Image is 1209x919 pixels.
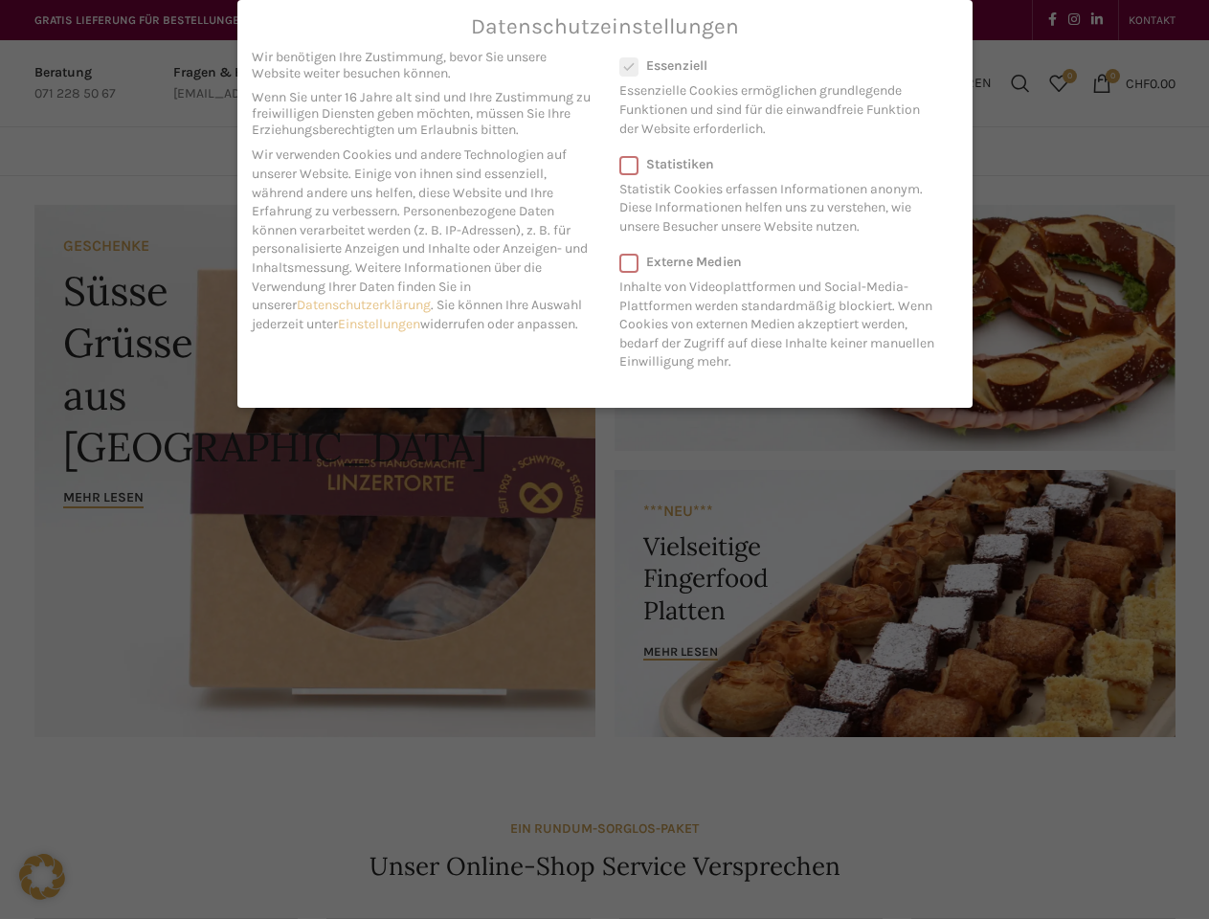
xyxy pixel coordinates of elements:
a: Einstellungen [338,316,420,332]
a: Datenschutzerklärung [297,297,431,313]
p: Essenzielle Cookies ermöglichen grundlegende Funktionen und sind für die einwandfreie Funktion de... [619,74,933,138]
span: Wenn Sie unter 16 Jahre alt sind und Ihre Zustimmung zu freiwilligen Diensten geben möchten, müss... [252,89,591,138]
label: Externe Medien [619,254,946,270]
p: Inhalte von Videoplattformen und Social-Media-Plattformen werden standardmäßig blockiert. Wenn Co... [619,270,946,371]
span: Weitere Informationen über die Verwendung Ihrer Daten finden Sie in unserer . [252,259,542,313]
span: Sie können Ihre Auswahl jederzeit unter widerrufen oder anpassen. [252,297,582,332]
span: Personenbezogene Daten können verarbeitet werden (z. B. IP-Adressen), z. B. für personalisierte A... [252,203,588,276]
label: Essenziell [619,57,933,74]
span: Wir benötigen Ihre Zustimmung, bevor Sie unsere Website weiter besuchen können. [252,49,591,81]
span: Datenschutzeinstellungen [471,14,739,39]
span: Wir verwenden Cookies und andere Technologien auf unserer Website. Einige von ihnen sind essenzie... [252,146,567,219]
p: Statistik Cookies erfassen Informationen anonym. Diese Informationen helfen uns zu verstehen, wie... [619,172,933,236]
label: Statistiken [619,156,933,172]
